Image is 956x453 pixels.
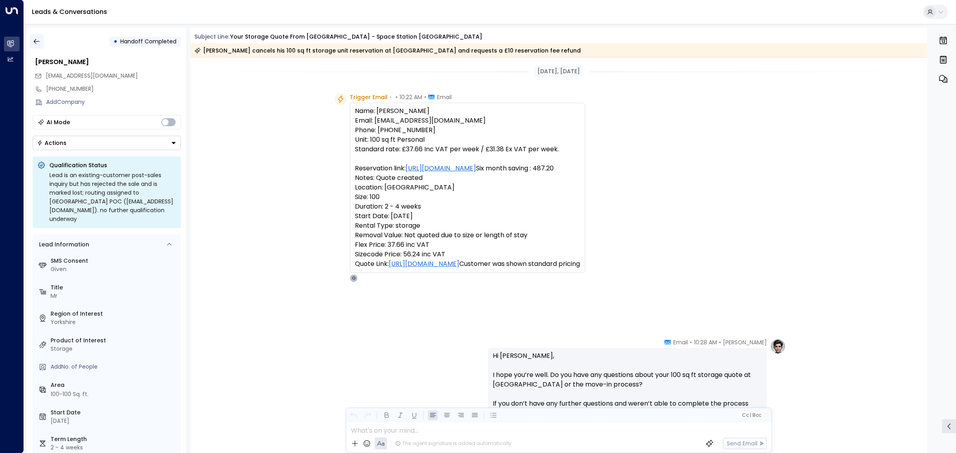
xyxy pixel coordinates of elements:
[51,257,178,265] label: SMS Consent
[770,338,786,354] img: profile-logo.png
[51,417,178,425] div: [DATE]
[46,72,138,80] span: [EMAIL_ADDRESS][DOMAIN_NAME]
[739,412,764,419] button: Cc|Bcc
[742,412,761,418] span: Cc Bcc
[120,37,176,45] span: Handoff Completed
[51,336,178,345] label: Product of Interest
[51,318,178,326] div: Yorkshire
[46,85,181,93] div: [PHONE_NUMBER]
[46,98,181,106] div: AddCompany
[32,7,107,16] a: Leads & Conversations
[362,410,372,420] button: Redo
[406,164,476,173] a: [URL][DOMAIN_NAME]
[33,136,181,150] div: Button group with a nested menu
[194,33,229,41] span: Subject Line:
[534,66,583,77] div: [DATE], [DATE]
[694,338,717,346] span: 10:28 AM
[51,435,178,443] label: Term Length
[51,381,178,389] label: Area
[33,136,181,150] button: Actions
[437,93,452,101] span: Email
[395,440,511,447] div: The agent signature is added automatically
[424,93,426,101] span: •
[37,139,67,146] div: Actions
[396,93,398,101] span: •
[690,338,692,346] span: •
[400,93,422,101] span: 10:22 AM
[49,171,176,223] div: Lead is an existing-customer post-sales inquiry but has rejected the sale and is marked lost; rou...
[750,412,751,418] span: |
[51,283,178,292] label: Title
[51,310,178,318] label: Region of Interest
[51,390,88,398] div: 100-100 Sq. ft.
[350,274,358,282] div: O
[114,34,118,49] div: •
[36,240,89,249] div: Lead Information
[51,408,178,417] label: Start Date
[230,33,482,41] div: Your storage quote from [GEOGRAPHIC_DATA] - Space Station [GEOGRAPHIC_DATA]
[46,72,138,80] span: J.ali2793@gmail.com
[389,259,459,269] a: [URL][DOMAIN_NAME]
[35,57,181,67] div: [PERSON_NAME]
[719,338,721,346] span: •
[51,345,178,353] div: Storage
[350,93,388,101] span: Trigger Email
[194,47,581,55] div: [PERSON_NAME] cancels his 100 sq ft storage unit reservation at [GEOGRAPHIC_DATA] and requests a ...
[390,93,392,101] span: •
[47,118,70,126] div: AI Mode
[355,106,580,269] pre: Name: [PERSON_NAME] Email: [EMAIL_ADDRESS][DOMAIN_NAME] Phone: [PHONE_NUMBER] Unit: 100 sq ft Per...
[49,161,176,169] p: Qualification Status
[51,443,178,452] div: 2 - 4 weeks
[51,363,178,371] div: AddNo. of People
[51,292,178,300] div: Mr
[51,265,178,273] div: Given
[723,338,767,346] span: [PERSON_NAME]
[349,410,358,420] button: Undo
[673,338,688,346] span: Email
